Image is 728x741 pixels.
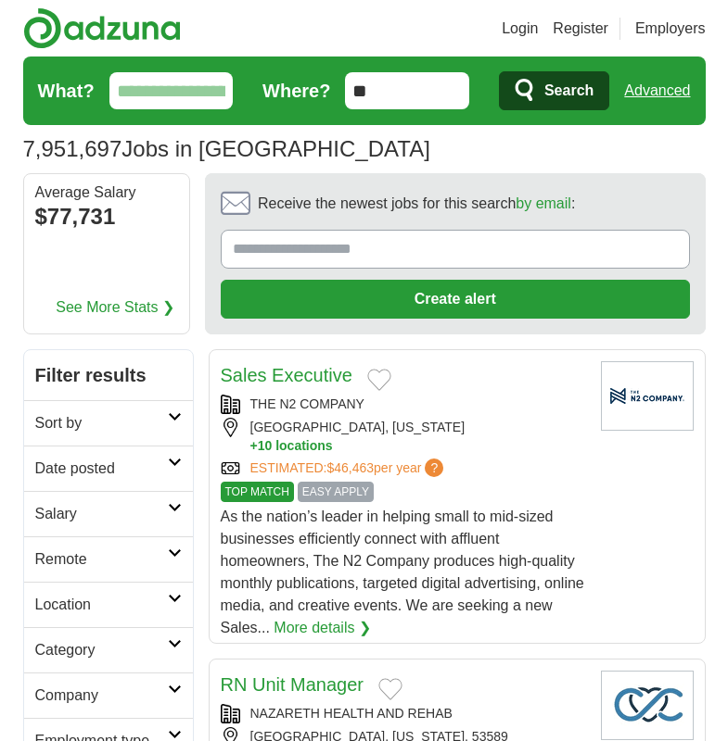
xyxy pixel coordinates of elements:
button: Add to favorite jobs [367,369,391,391]
a: Location [24,582,193,627]
h2: Filter results [24,350,193,400]
div: Average Salary [35,185,178,200]
a: ESTIMATED:$46,463per year? [250,458,448,478]
h2: Date posted [35,458,168,480]
span: Search [544,72,594,109]
span: $46,463 [326,460,374,475]
h2: Company [35,684,168,707]
div: THE N2 COMPANY [221,395,586,414]
span: 7,951,697 [23,132,122,166]
a: More details ❯ [274,617,371,639]
h2: Category [35,639,168,661]
label: What? [38,77,95,105]
button: Create alert [221,280,690,319]
span: + [250,437,258,455]
a: Sales Executive [221,365,352,385]
a: Advanced [624,72,690,109]
img: Company logo [601,671,694,740]
a: Employers [635,18,706,40]
a: Salary [24,491,193,536]
button: Add to favorite jobs [378,678,402,700]
a: by email [516,195,571,211]
button: Search [499,71,609,110]
h2: Salary [35,503,168,525]
img: Company logo [601,361,694,431]
h2: Sort by [35,412,168,434]
a: See More Stats ❯ [56,296,174,319]
span: ? [425,458,443,477]
a: Remote [24,536,193,582]
h1: Jobs in [GEOGRAPHIC_DATA] [23,136,430,161]
button: +10 locations [250,437,586,455]
label: Where? [262,77,330,105]
a: Company [24,672,193,718]
a: Register [553,18,608,40]
span: As the nation’s leader in helping small to mid-sized businesses efficiently connect with affluent... [221,509,584,635]
span: EASY APPLY [298,482,374,502]
span: Receive the newest jobs for this search : [258,193,575,215]
div: [GEOGRAPHIC_DATA], [US_STATE] [221,418,586,455]
a: Login [502,18,538,40]
h2: Location [35,594,168,616]
h2: Remote [35,548,168,571]
a: RN Unit Manager [221,674,364,695]
div: $77,731 [35,200,178,233]
a: Category [24,627,193,672]
div: NAZARETH HEALTH AND REHAB [221,704,586,723]
a: Sort by [24,400,193,446]
img: Adzuna logo [23,7,181,49]
span: TOP MATCH [221,482,294,502]
a: Date posted [24,446,193,491]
